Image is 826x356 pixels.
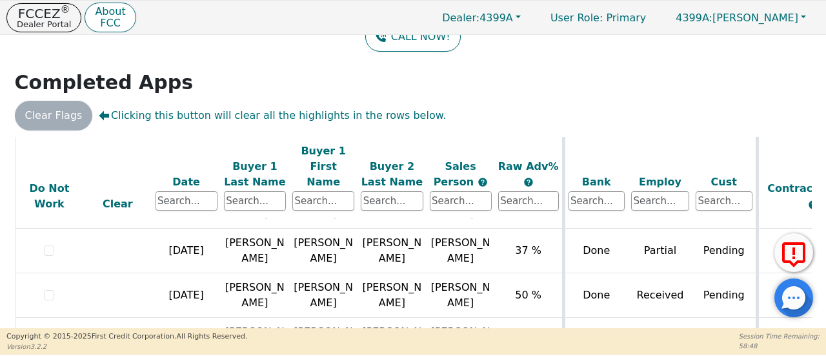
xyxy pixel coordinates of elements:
[563,273,628,318] td: Done
[365,22,460,52] button: CALL NOW!
[292,191,354,211] input: Search...
[17,7,71,20] p: FCCEZ
[498,160,559,172] span: Raw Adv%
[358,273,426,318] td: [PERSON_NAME]
[739,331,820,341] p: Session Time Remaining:
[221,273,289,318] td: [PERSON_NAME]
[361,191,423,211] input: Search...
[156,174,217,189] div: Date
[428,8,534,28] button: Dealer:4399A
[569,191,625,211] input: Search...
[15,71,194,94] strong: Completed Apps
[95,6,125,17] p: About
[550,12,603,24] span: User Role :
[676,12,798,24] span: [PERSON_NAME]
[6,331,247,342] p: Copyright © 2015- 2025 First Credit Corporation.
[152,273,221,318] td: [DATE]
[17,20,71,28] p: Dealer Portal
[774,233,813,272] button: Report Error to FCC
[176,332,247,340] span: All Rights Reserved.
[696,191,752,211] input: Search...
[515,289,541,301] span: 50 %
[6,3,81,32] button: FCCEZ®Dealer Portal
[289,229,358,273] td: [PERSON_NAME]
[224,191,286,211] input: Search...
[692,273,757,318] td: Pending
[442,12,513,24] span: 4399A
[85,3,136,33] button: AboutFCC
[662,8,820,28] button: 4399A:[PERSON_NAME]
[631,191,689,211] input: Search...
[431,281,490,309] span: [PERSON_NAME]
[156,191,217,211] input: Search...
[431,236,490,264] span: [PERSON_NAME]
[61,4,70,16] sup: ®
[628,229,692,273] td: Partial
[19,181,81,212] div: Do Not Work
[563,229,628,273] td: Done
[498,191,559,211] input: Search...
[569,174,625,189] div: Bank
[289,273,358,318] td: [PERSON_NAME]
[628,273,692,318] td: Received
[538,5,659,30] p: Primary
[631,174,689,189] div: Employ
[361,158,423,189] div: Buyer 2 Last Name
[86,196,148,212] div: Clear
[739,341,820,351] p: 58:48
[676,12,712,24] span: 4399A:
[358,229,426,273] td: [PERSON_NAME]
[538,5,659,30] a: User Role: Primary
[431,326,490,353] span: [PERSON_NAME]
[515,244,541,257] span: 37 %
[442,12,479,24] span: Dealer:
[95,18,125,28] p: FCC
[692,229,757,273] td: Pending
[99,108,446,123] span: Clicking this button will clear all the highlights in the rows below.
[434,160,478,187] span: Sales Person
[430,191,492,211] input: Search...
[292,143,354,189] div: Buyer 1 First Name
[696,174,752,189] div: Cust
[6,342,247,351] p: Version 3.2.2
[221,229,289,273] td: [PERSON_NAME]
[224,158,286,189] div: Buyer 1 Last Name
[152,229,221,273] td: [DATE]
